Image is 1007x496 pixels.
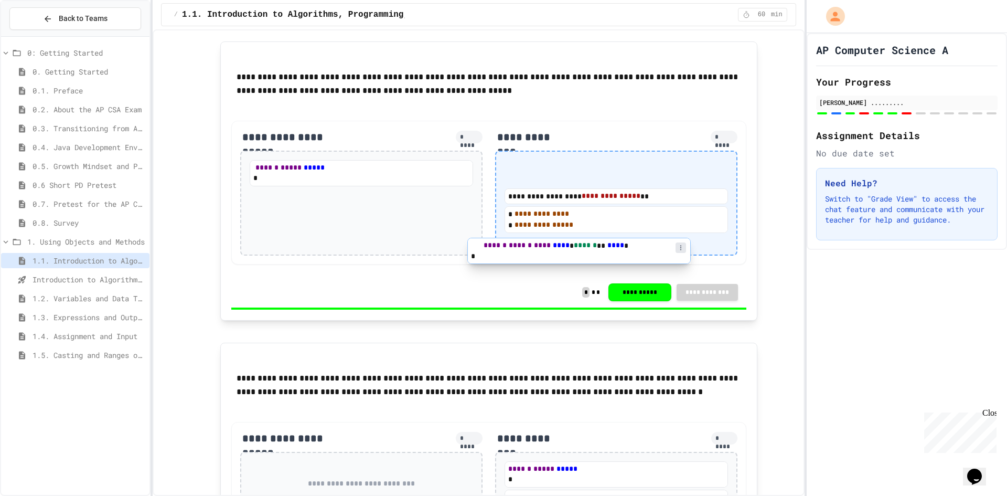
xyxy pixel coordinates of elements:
[33,217,145,228] span: 0.8. Survey
[753,10,770,19] span: 60
[771,10,783,19] span: min
[819,98,994,107] div: [PERSON_NAME] .........
[33,142,145,153] span: 0.4. Java Development Environments
[33,312,145,323] span: 1.3. Expressions and Output [New]
[920,408,997,453] iframe: chat widget
[33,198,145,209] span: 0.7. Pretest for the AP CSA Exam
[59,13,108,24] span: Back to Teams
[33,85,145,96] span: 0.1. Preface
[33,274,145,285] span: Introduction to Algorithms, Programming, and Compilers
[816,128,998,143] h2: Assignment Details
[33,255,145,266] span: 1.1. Introduction to Algorithms, Programming, and Compilers
[33,161,145,172] span: 0.5. Growth Mindset and Pair Programming
[33,104,145,115] span: 0.2. About the AP CSA Exam
[815,4,848,28] div: My Account
[825,177,989,189] h3: Need Help?
[33,180,145,191] span: 0.6 Short PD Pretest
[33,123,145,134] span: 0.3. Transitioning from AP CSP to AP CSA
[816,75,998,89] h2: Your Progress
[27,236,145,247] span: 1. Using Objects and Methods
[816,43,948,57] h1: AP Computer Science A
[182,8,479,21] span: 1.1. Introduction to Algorithms, Programming, and Compilers
[33,331,145,342] span: 1.4. Assignment and Input
[9,7,141,30] button: Back to Teams
[33,293,145,304] span: 1.2. Variables and Data Types
[963,454,997,486] iframe: chat widget
[174,10,178,19] span: /
[33,350,145,361] span: 1.5. Casting and Ranges of Values
[27,47,145,58] span: 0: Getting Started
[816,147,998,160] div: No due date set
[825,194,989,225] p: Switch to "Grade View" to access the chat feature and communicate with your teacher for help and ...
[4,4,72,67] div: Chat with us now!Close
[33,66,145,77] span: 0. Getting Started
